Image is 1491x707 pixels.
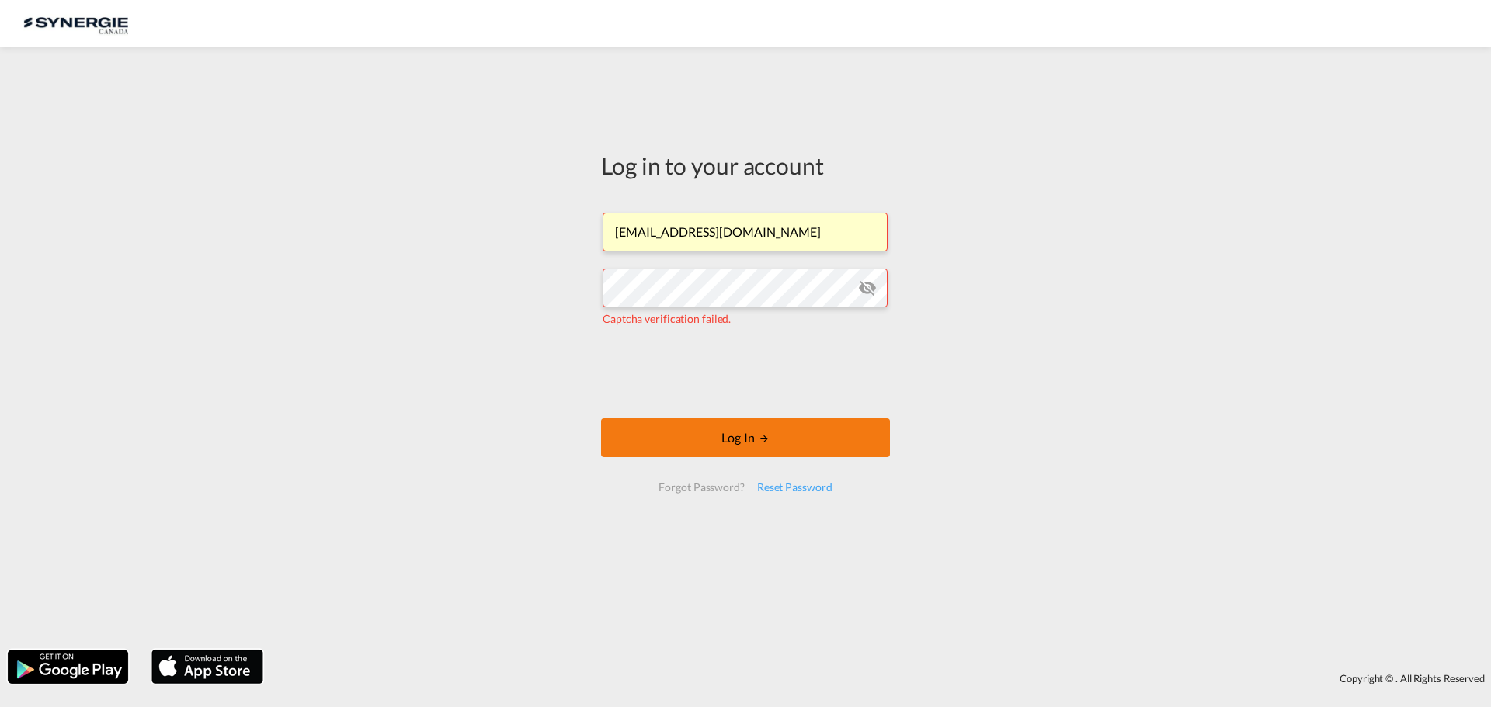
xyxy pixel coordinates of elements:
[603,213,888,251] input: Enter email/phone number
[601,149,890,182] div: Log in to your account
[603,312,731,325] span: Captcha verification failed.
[652,473,750,501] div: Forgot Password?
[23,6,128,41] img: 1f56c880d42311ef80fc7dca854c8e59.png
[150,648,265,685] img: apple.png
[6,648,130,685] img: google.png
[601,418,890,457] button: LOGIN
[751,473,839,501] div: Reset Password
[271,665,1491,691] div: Copyright © . All Rights Reserved
[858,279,877,297] md-icon: icon-eye-off
[627,342,864,403] iframe: reCAPTCHA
